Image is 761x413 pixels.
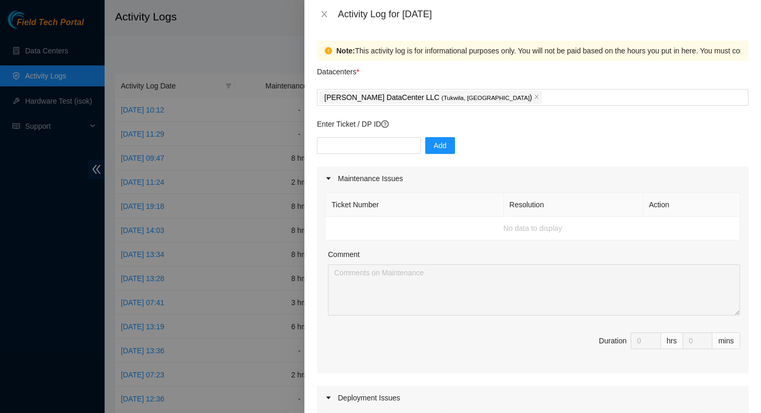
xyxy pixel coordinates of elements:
[338,8,748,20] div: Activity Log for [DATE]
[326,193,504,217] th: Ticket Number
[328,264,740,316] textarea: Comment
[434,140,447,151] span: Add
[317,61,359,77] p: Datacenters
[328,249,360,260] label: Comment
[317,9,332,19] button: Close
[325,47,332,54] span: exclamation-circle
[317,118,748,130] p: Enter Ticket / DP ID
[325,175,332,182] span: caret-right
[336,45,355,57] strong: Note:
[661,332,683,349] div: hrs
[325,395,332,401] span: caret-right
[534,94,539,101] span: close
[317,386,748,410] div: Deployment Issues
[381,120,389,128] span: question-circle
[425,137,455,154] button: Add
[324,92,532,104] p: [PERSON_NAME] DataCenter LLC )
[643,193,740,217] th: Action
[317,166,748,191] div: Maintenance Issues
[326,217,740,240] td: No data to display
[599,335,627,347] div: Duration
[320,10,328,18] span: close
[504,193,643,217] th: Resolution
[441,95,530,101] span: ( Tukwila, [GEOGRAPHIC_DATA]
[712,332,740,349] div: mins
